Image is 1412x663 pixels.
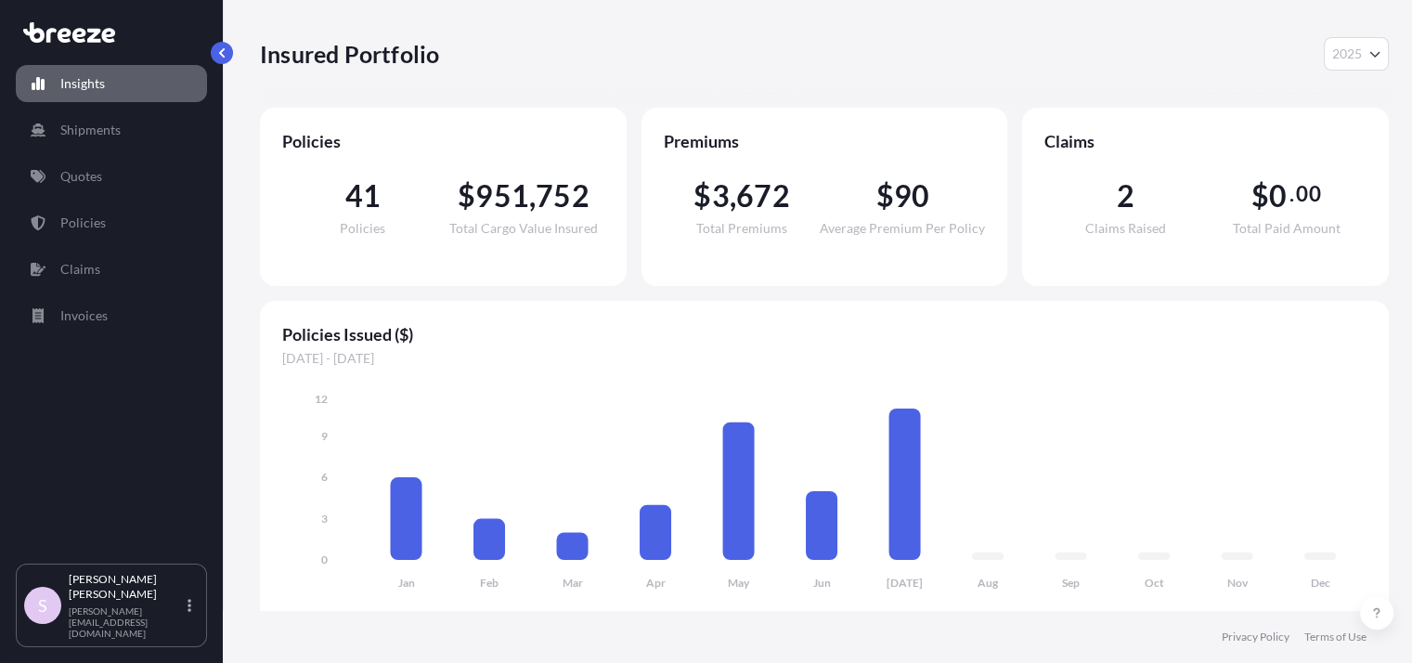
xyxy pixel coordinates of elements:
[712,181,730,211] span: 3
[1332,45,1362,63] span: 2025
[1116,181,1133,211] span: 2
[1251,181,1269,211] span: $
[1311,576,1330,590] tspan: Dec
[60,74,105,93] p: Insights
[60,306,108,325] p: Invoices
[340,222,385,235] span: Policies
[60,167,102,186] p: Quotes
[876,181,894,211] span: $
[16,158,207,195] a: Quotes
[69,605,184,639] p: [PERSON_NAME][EMAIL_ADDRESS][DOMAIN_NAME]
[16,297,207,334] a: Invoices
[16,111,207,149] a: Shipments
[60,214,106,232] p: Policies
[315,392,328,406] tspan: 12
[398,576,415,590] tspan: Jan
[1145,576,1164,590] tspan: Oct
[16,251,207,288] a: Claims
[536,181,589,211] span: 752
[693,181,711,211] span: $
[1222,630,1289,644] a: Privacy Policy
[16,204,207,241] a: Policies
[1324,37,1389,71] button: Year Selector
[1044,130,1367,152] span: Claims
[449,222,598,235] span: Total Cargo Value Insured
[282,349,1367,368] span: [DATE] - [DATE]
[1085,222,1166,235] span: Claims Raised
[730,181,736,211] span: ,
[646,576,666,590] tspan: Apr
[736,181,790,211] span: 672
[1304,630,1367,644] a: Terms of Use
[664,130,986,152] span: Premiums
[282,323,1367,345] span: Policies Issued ($)
[1289,187,1294,201] span: .
[696,222,787,235] span: Total Premiums
[282,130,604,152] span: Policies
[1296,187,1320,201] span: 00
[321,429,328,443] tspan: 9
[38,596,47,615] span: S
[813,576,831,590] tspan: Jun
[60,260,100,279] p: Claims
[344,181,380,211] span: 41
[458,181,475,211] span: $
[475,181,529,211] span: 951
[480,576,499,590] tspan: Feb
[728,576,750,590] tspan: May
[16,65,207,102] a: Insights
[563,576,583,590] tspan: Mar
[69,572,184,602] p: [PERSON_NAME] [PERSON_NAME]
[321,552,328,566] tspan: 0
[529,181,536,211] span: ,
[321,512,328,526] tspan: 3
[820,222,985,235] span: Average Premium Per Policy
[1232,222,1340,235] span: Total Paid Amount
[894,181,929,211] span: 90
[887,576,923,590] tspan: [DATE]
[321,470,328,484] tspan: 6
[1269,181,1287,211] span: 0
[60,121,121,139] p: Shipments
[978,576,999,590] tspan: Aug
[1062,576,1080,590] tspan: Sep
[260,39,439,69] p: Insured Portfolio
[1227,576,1249,590] tspan: Nov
